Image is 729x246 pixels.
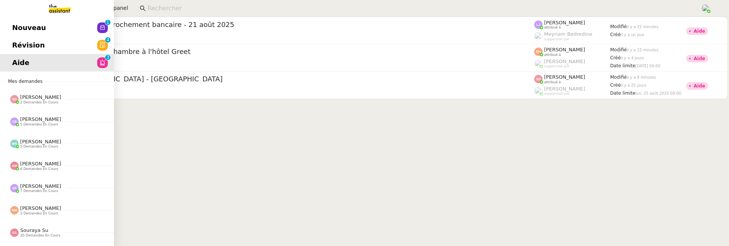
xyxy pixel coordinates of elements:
img: svg [10,229,19,237]
span: il y a un jour [621,33,644,37]
span: Souraya Su [20,227,48,233]
span: il y a 25 jours [621,83,647,87]
app-user-detailed-label: client [39,58,534,68]
span: Date limite [610,90,635,96]
app-user-label: attribué à [534,20,610,30]
img: svg [10,117,19,126]
span: [PERSON_NAME] [20,183,61,189]
span: [PERSON_NAME] [544,74,585,80]
app-user-detailed-label: client [39,86,534,95]
span: 1 demandes en cours [20,144,58,149]
p: 1 [106,20,109,27]
img: users%2FoFdbodQ3TgNoWt9kP3GXAs5oaCq1%2Favatar%2Fprofile-pic.png [534,87,543,95]
app-user-label: attribué à [534,47,610,57]
span: Modifié [610,75,627,80]
span: 2 demandes en cours [20,100,58,105]
nz-badge-sup: 3 [105,55,110,60]
span: 2/10 - Réservez une chambre à l'hôtel Greet [39,48,534,55]
img: svg [10,206,19,214]
span: 4 demandes en cours [20,167,58,171]
nz-badge-sup: 4 [105,37,110,43]
span: suppervisé par [544,92,570,96]
span: COMPTABILITE - Rapprochement bancaire - 21 août 2025 [39,21,534,28]
p: 3 [106,55,109,62]
span: 25-29/08 [GEOGRAPHIC_DATA] - [GEOGRAPHIC_DATA] [39,76,534,83]
span: suppervisé par [544,64,570,68]
span: Date limite [610,63,635,68]
span: Modifié [610,24,627,29]
img: svg [10,140,19,148]
span: Nouveau [12,22,46,33]
app-user-label: suppervisé par [534,86,610,96]
span: Révision [12,40,45,51]
span: Créé [610,55,621,60]
div: Aide [694,84,705,88]
img: svg [10,162,19,170]
span: 1 demandes en cours [20,211,58,216]
span: [PERSON_NAME] [20,161,61,167]
span: lun. 25 août 2025 00:00 [635,91,681,95]
span: il y a 8 minutes [627,75,656,79]
img: users%2FaellJyylmXSg4jqeVbanehhyYJm1%2Favatar%2Fprofile-pic%20(4).png [534,32,543,40]
span: il y a 4 jours [621,56,644,60]
span: Meyriam Bedredine [544,31,592,37]
span: il y a 15 minutes [627,48,659,52]
span: [PERSON_NAME] [20,139,61,144]
span: attribué à [544,80,561,84]
span: [PERSON_NAME] [544,20,585,25]
img: svg [534,48,543,56]
img: svg [534,21,543,29]
span: Mes demandes [3,78,47,85]
span: attribué à [544,53,561,57]
span: [PERSON_NAME] [20,116,61,122]
app-user-label: suppervisé par [534,31,610,41]
input: Rechercher [147,3,693,14]
img: svg [10,184,19,192]
span: 7 demandes en cours [20,189,58,193]
app-user-label: attribué à [534,74,610,84]
span: il y a 25 minutes [627,25,659,29]
span: 5 demandes en cours [20,122,58,127]
span: [PERSON_NAME] [20,205,61,211]
p: 4 [106,37,109,44]
span: suppervisé par [544,37,570,41]
span: [PERSON_NAME] [20,94,61,100]
app-user-label: suppervisé par [534,59,610,68]
span: 20 demandes en cours [20,233,60,238]
span: [PERSON_NAME] [544,59,585,64]
app-user-detailed-label: client [39,31,534,41]
span: [PERSON_NAME] [544,86,585,92]
span: [PERSON_NAME] [544,47,585,52]
span: Modifié [610,47,627,52]
div: Aide [694,29,705,33]
img: users%2FoFdbodQ3TgNoWt9kP3GXAs5oaCq1%2Favatar%2Fprofile-pic.png [702,4,710,13]
img: svg [534,75,543,83]
img: users%2FyQfMwtYgTqhRP2YHWHmG2s2LYaD3%2Favatar%2Fprofile-pic.png [534,59,543,68]
span: Créé [610,32,621,37]
span: Aide [12,57,29,68]
span: attribué à [544,25,561,30]
img: svg [10,95,19,103]
nz-badge-sup: 1 [105,20,110,25]
span: Créé [610,83,621,88]
div: Aide [694,56,705,61]
span: [DATE] 00:00 [635,64,660,68]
